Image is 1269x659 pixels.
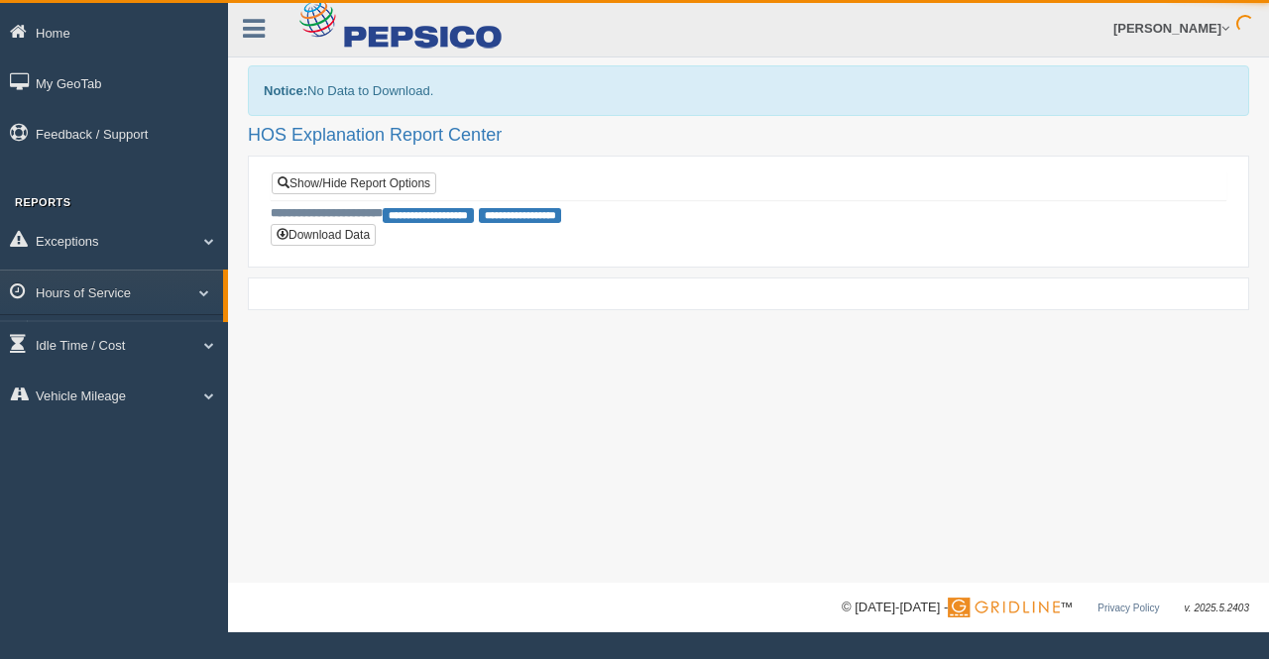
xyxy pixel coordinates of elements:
[842,598,1249,618] div: © [DATE]-[DATE] - ™
[1097,603,1159,613] a: Privacy Policy
[264,83,307,98] b: Notice:
[248,126,1249,146] h2: HOS Explanation Report Center
[948,598,1060,617] img: Gridline
[271,224,376,246] button: Download Data
[36,320,223,356] a: HOS Explanation Reports
[272,172,436,194] a: Show/Hide Report Options
[248,65,1249,116] div: No Data to Download.
[1185,603,1249,613] span: v. 2025.5.2403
